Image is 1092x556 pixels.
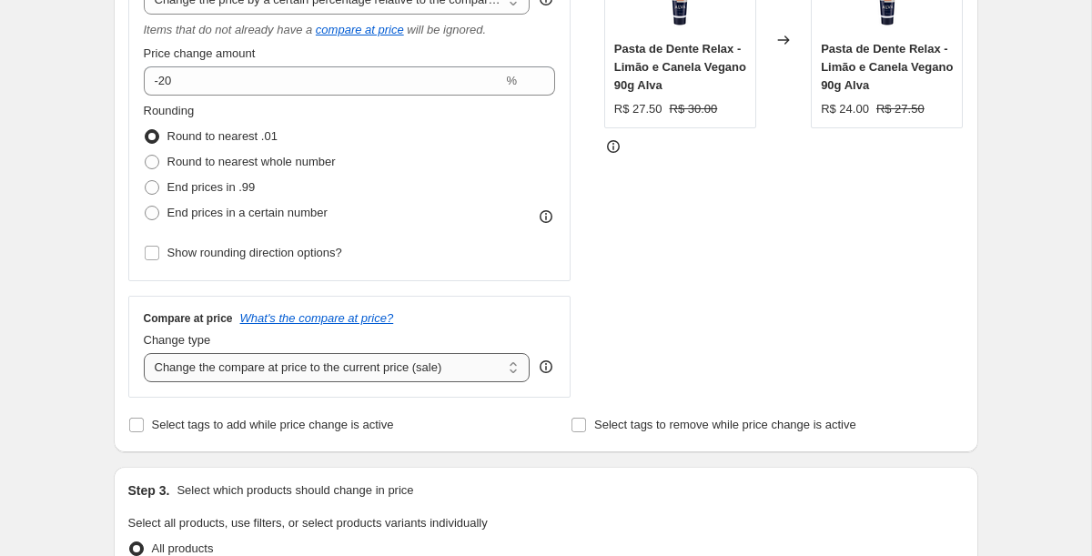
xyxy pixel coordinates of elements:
[144,311,233,326] h3: Compare at price
[177,481,413,500] p: Select which products should change in price
[144,333,211,347] span: Change type
[821,42,953,92] span: Pasta de Dente Relax - Limão e Canela Vegano 90g Alva
[167,180,256,194] span: End prices in .99
[821,100,869,118] div: R$ 24.00
[167,246,342,259] span: Show rounding direction options?
[144,46,256,60] span: Price change amount
[240,311,394,325] button: What's the compare at price?
[670,100,718,118] strike: R$ 30.00
[614,42,746,92] span: Pasta de Dente Relax - Limão e Canela Vegano 90g Alva
[167,129,278,143] span: Round to nearest .01
[152,541,214,555] span: All products
[407,23,486,36] i: will be ignored.
[614,100,662,118] div: R$ 27.50
[128,481,170,500] h2: Step 3.
[316,23,404,36] button: compare at price
[167,155,336,168] span: Round to nearest whole number
[594,418,856,431] span: Select tags to remove while price change is active
[167,206,328,219] span: End prices in a certain number
[876,100,925,118] strike: R$ 27.50
[128,516,488,530] span: Select all products, use filters, or select products variants individually
[144,66,503,96] input: -20
[506,74,517,87] span: %
[152,418,394,431] span: Select tags to add while price change is active
[144,23,313,36] i: Items that do not already have a
[537,358,555,376] div: help
[144,104,195,117] span: Rounding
